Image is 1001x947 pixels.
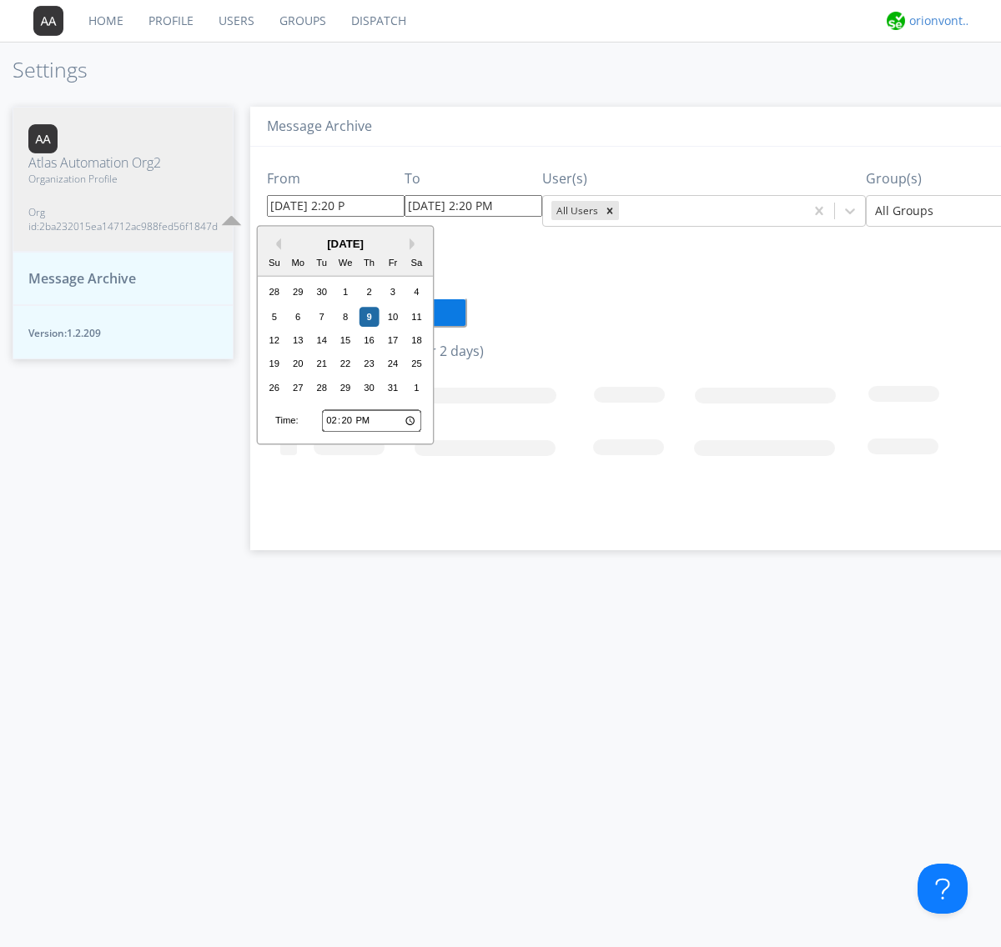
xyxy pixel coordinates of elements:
div: Choose Friday, October 10th, 2025 [383,307,403,327]
div: Fr [383,253,403,273]
iframe: Toggle Customer Support [918,864,968,914]
div: Mo [288,253,308,273]
button: Message Archive [13,252,234,306]
div: Choose Thursday, October 9th, 2025 [360,307,380,327]
div: Choose Saturday, November 1st, 2025 [407,378,427,398]
div: Choose Monday, September 29th, 2025 [288,283,308,303]
h3: To [405,172,542,187]
div: All Users [551,201,601,220]
div: Choose Saturday, October 11th, 2025 [407,307,427,327]
div: Choose Monday, October 20th, 2025 [288,354,308,374]
div: month 2025-10 [263,281,429,399]
div: Choose Thursday, October 2nd, 2025 [360,283,380,303]
img: 373638.png [33,6,63,36]
img: 29d36aed6fa347d5a1537e7736e6aa13 [887,12,905,30]
div: orionvontas+atlas+automation+org2 [909,13,972,29]
div: Remove All Users [601,201,619,220]
div: Choose Saturday, October 25th, 2025 [407,354,427,374]
img: 373638.png [28,124,58,153]
div: Choose Sunday, October 5th, 2025 [264,307,284,327]
div: Choose Friday, October 17th, 2025 [383,330,403,350]
div: Th [360,253,380,273]
div: Choose Tuesday, October 21st, 2025 [312,354,332,374]
div: Choose Sunday, September 28th, 2025 [264,283,284,303]
div: Choose Monday, October 6th, 2025 [288,307,308,327]
div: Tu [312,253,332,273]
div: Choose Tuesday, October 28th, 2025 [312,378,332,398]
span: Organization Profile [28,172,218,186]
span: Org id: 2ba232015ea14712ac988fed56f1847d [28,205,218,233]
span: Version: 1.2.209 [28,326,218,340]
div: Choose Tuesday, October 14th, 2025 [312,330,332,350]
div: Choose Wednesday, October 29th, 2025 [335,378,355,398]
span: Atlas Automation Org2 [28,153,218,173]
div: Sa [407,253,427,273]
div: Choose Saturday, October 18th, 2025 [407,330,427,350]
button: Previous Month [269,238,281,250]
div: Choose Sunday, October 19th, 2025 [264,354,284,374]
div: Choose Tuesday, September 30th, 2025 [312,283,332,303]
div: Choose Monday, October 13th, 2025 [288,330,308,350]
div: Choose Sunday, October 12th, 2025 [264,330,284,350]
input: Time [322,410,421,432]
div: Choose Thursday, October 16th, 2025 [360,330,380,350]
div: Choose Friday, October 31st, 2025 [383,378,403,398]
div: Choose Wednesday, October 15th, 2025 [335,330,355,350]
h3: User(s) [542,172,866,187]
div: Choose Saturday, October 4th, 2025 [407,283,427,303]
div: Choose Wednesday, October 8th, 2025 [335,307,355,327]
button: Atlas Automation Org2Organization ProfileOrg id:2ba232015ea14712ac988fed56f1847d [13,107,234,252]
div: Choose Friday, October 24th, 2025 [383,354,403,374]
div: Choose Wednesday, October 22nd, 2025 [335,354,355,374]
div: Choose Thursday, October 30th, 2025 [360,378,380,398]
div: [DATE] [258,236,433,252]
button: Version:1.2.209 [13,305,234,359]
button: Next Month [410,238,421,250]
div: Choose Thursday, October 23rd, 2025 [360,354,380,374]
div: Choose Sunday, October 26th, 2025 [264,378,284,398]
div: Su [264,253,284,273]
div: Choose Monday, October 27th, 2025 [288,378,308,398]
span: Message Archive [28,269,136,288]
div: Time: [275,414,299,428]
div: Choose Tuesday, October 7th, 2025 [312,307,332,327]
div: Choose Wednesday, October 1st, 2025 [335,283,355,303]
div: We [335,253,355,273]
h3: From [267,172,405,187]
div: Choose Friday, October 3rd, 2025 [383,283,403,303]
